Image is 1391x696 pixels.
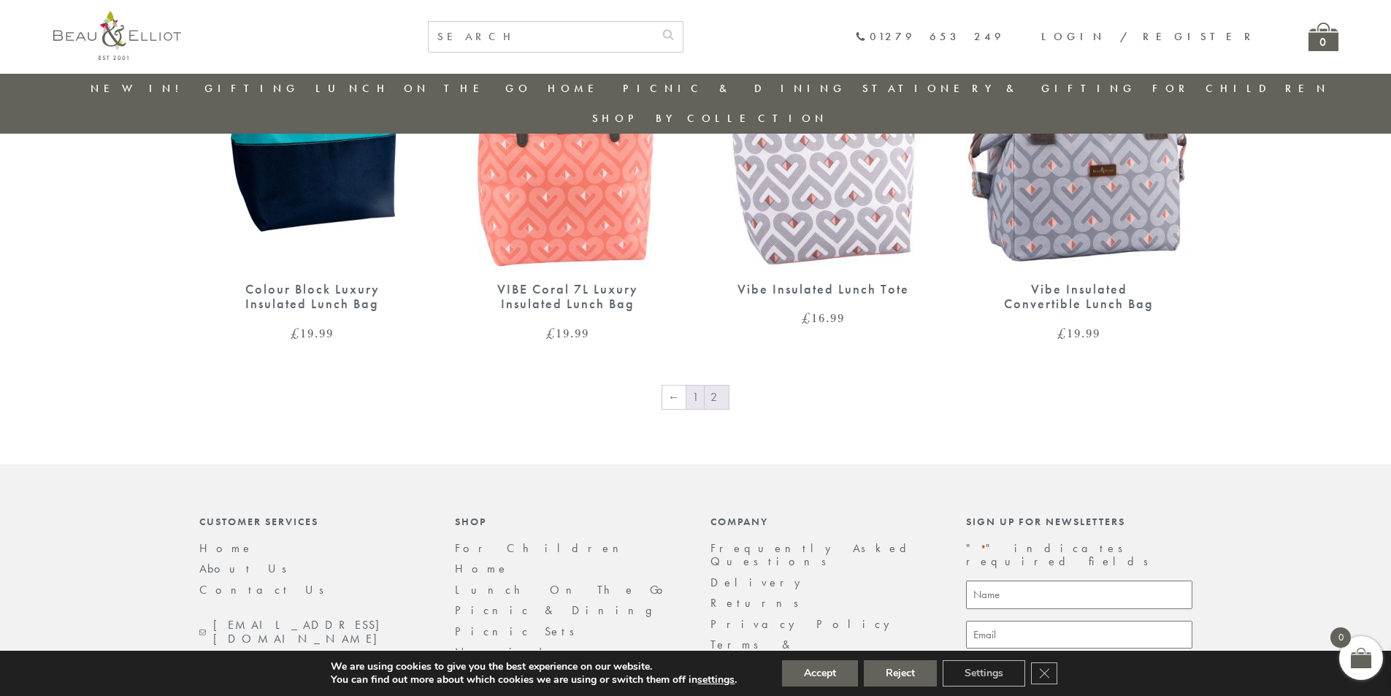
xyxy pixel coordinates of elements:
[802,309,811,326] span: £
[546,324,589,342] bdi: 19.99
[623,81,846,96] a: Picnic & Dining
[225,282,400,312] div: Colour Block Luxury Insulated Lunch Bag
[697,673,735,687] button: settings
[548,81,606,96] a: Home
[53,11,181,60] img: logo
[199,582,334,597] a: Contact Us
[855,31,1005,43] a: 01279 653 249
[1031,662,1057,684] button: Close GDPR Cookie Banner
[204,81,299,96] a: Gifting
[455,603,667,618] a: Picnic & Dining
[331,673,737,687] p: You can find out more about which cookies we are using or switch them off in .
[291,324,300,342] span: £
[455,516,681,527] div: Shop
[966,621,1192,649] input: Email
[429,22,654,52] input: SEARCH
[966,542,1192,569] p: " " indicates required fields
[864,660,937,687] button: Reject
[1057,324,1067,342] span: £
[592,111,828,126] a: Shop by collection
[199,384,1192,413] nav: Product Pagination
[199,540,253,556] a: Home
[91,81,188,96] a: New in!
[1330,627,1351,648] span: 0
[199,516,426,527] div: Customer Services
[1308,23,1338,51] a: 0
[455,540,630,556] a: For Children
[455,582,672,597] a: Lunch On The Go
[455,561,509,576] a: Home
[710,637,856,665] a: Terms & Conditions
[1152,81,1330,96] a: For Children
[862,81,1136,96] a: Stationery & Gifting
[966,516,1192,527] div: Sign up for newsletters
[315,81,532,96] a: Lunch On The Go
[331,660,737,673] p: We are using cookies to give you the best experience on our website.
[710,616,897,632] a: Privacy Policy
[662,386,686,409] a: ←
[291,324,334,342] bdi: 19.99
[966,581,1192,609] input: Name
[546,324,556,342] span: £
[199,561,296,576] a: About Us
[736,282,911,297] div: Vibe Insulated Lunch Tote
[943,660,1025,687] button: Settings
[1057,324,1100,342] bdi: 19.99
[705,386,729,409] span: Page 2
[710,575,808,590] a: Delivery
[480,282,656,312] div: VIBE Coral 7L Luxury Insulated Lunch Bag
[782,660,858,687] button: Accept
[455,624,584,639] a: Picnic Sets
[802,309,845,326] bdi: 16.99
[992,282,1167,312] div: Vibe Insulated Convertible Lunch Bag
[710,540,916,569] a: Frequently Asked Questions
[455,644,553,659] a: New in!
[710,516,937,527] div: Company
[1041,29,1257,44] a: Login / Register
[710,595,808,611] a: Returns
[686,386,704,409] a: Page 1
[199,619,426,646] a: [EMAIL_ADDRESS][DOMAIN_NAME]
